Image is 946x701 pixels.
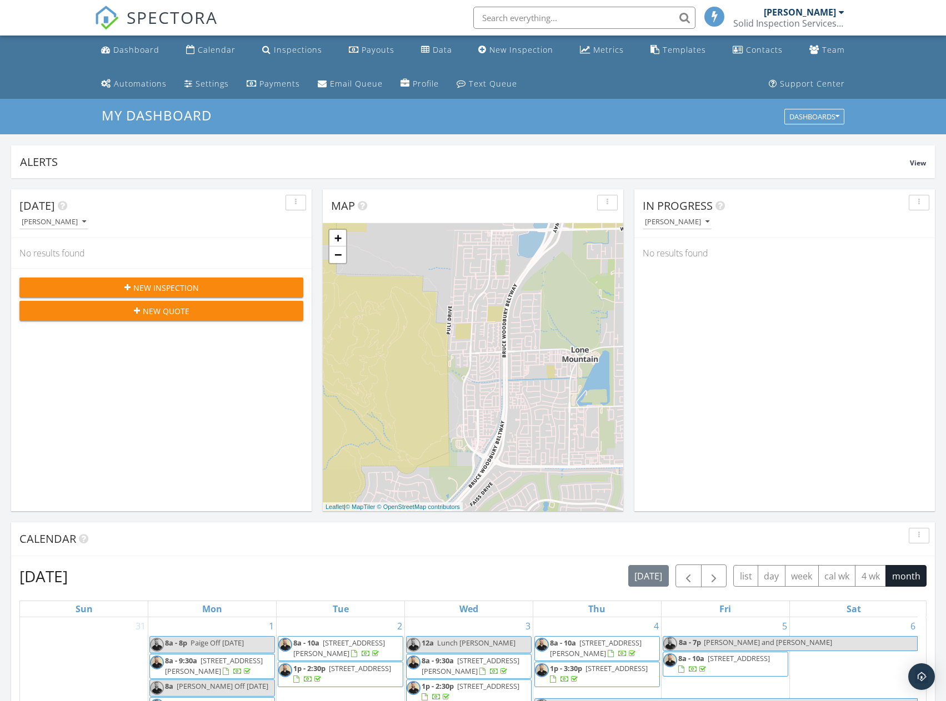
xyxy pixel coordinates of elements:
span: New Quote [143,305,189,317]
button: week [785,565,819,587]
div: No results found [634,238,935,268]
span: 8a - 9:30a [165,655,197,665]
a: 1p - 3:30p [STREET_ADDRESS] [534,662,660,687]
span: [STREET_ADDRESS][PERSON_NAME] [165,655,263,676]
a: Inspections [258,40,327,60]
a: 8a - 10a [STREET_ADDRESS][PERSON_NAME] [293,638,385,658]
div: Open Intercom Messenger [908,663,935,690]
div: Alerts [20,154,910,169]
a: Text Queue [452,74,522,94]
img: img_0062.jpg [407,655,421,669]
a: Wednesday [457,601,480,617]
button: [PERSON_NAME] [643,215,712,230]
a: 8a - 9:30a [STREET_ADDRESS][PERSON_NAME] [149,654,275,679]
a: 8a - 9:30a [STREET_ADDRESS][PERSON_NAME] [422,655,519,676]
a: 8a - 10a [STREET_ADDRESS][PERSON_NAME] [278,636,403,661]
a: 8a - 9:30a [STREET_ADDRESS][PERSON_NAME] [165,655,263,676]
span: 8a - 8p [165,638,187,648]
span: 1p - 2:30p [422,681,454,691]
span: Lunch [PERSON_NAME] [437,638,515,648]
span: [STREET_ADDRESS][PERSON_NAME] [293,638,385,658]
div: Dashboard [113,44,159,55]
a: Metrics [575,40,628,60]
button: [PERSON_NAME] [19,215,88,230]
a: Payments [242,74,304,94]
div: Email Queue [330,78,383,89]
span: 8a - 9:30a [422,655,454,665]
div: Contacts [746,44,783,55]
span: 8a - 10a [678,653,704,663]
img: img_0062.jpg [407,681,421,695]
a: Email Queue [313,74,387,94]
div: Payouts [362,44,394,55]
span: [STREET_ADDRESS][PERSON_NAME] [422,655,519,676]
a: SPECTORA [94,15,218,38]
a: © OpenStreetMap contributors [377,503,460,510]
button: cal wk [818,565,856,587]
div: Payments [259,78,300,89]
img: img_0062.jpg [407,638,421,652]
button: 4 wk [855,565,886,587]
div: Solid Inspection Services LLC [733,18,844,29]
div: Dashboards [789,113,839,121]
span: Calendar [19,531,76,546]
a: New Inspection [474,40,558,60]
a: Go to September 4, 2025 [652,617,661,635]
a: Calendar [182,40,240,60]
span: [STREET_ADDRESS] [329,663,391,673]
a: 8a - 10a [STREET_ADDRESS][PERSON_NAME] [550,638,642,658]
a: Thursday [586,601,608,617]
a: Go to September 5, 2025 [780,617,789,635]
img: img_0062.jpg [150,655,164,669]
button: list [733,565,758,587]
div: Text Queue [469,78,517,89]
a: Contacts [728,40,787,60]
button: day [758,565,785,587]
a: Payouts [344,40,399,60]
a: © MapTiler [346,503,376,510]
span: Paige Off [DATE] [191,638,244,648]
img: img_0062.jpg [278,663,292,677]
a: Go to September 2, 2025 [395,617,404,635]
img: img_0062.jpg [663,637,677,650]
button: [DATE] [628,565,669,587]
span: [STREET_ADDRESS] [457,681,519,691]
a: Templates [646,40,710,60]
h2: [DATE] [19,565,68,587]
div: [PERSON_NAME] [764,7,836,18]
button: New Quote [19,301,303,321]
a: 8a - 10a [STREET_ADDRESS] [678,653,770,674]
div: Team [822,44,845,55]
span: [DATE] [19,198,55,213]
span: Map [331,198,355,213]
a: 1p - 3:30p [STREET_ADDRESS] [550,663,648,684]
a: 1p - 2:30p [STREET_ADDRESS] [293,663,391,684]
div: Templates [663,44,706,55]
span: View [910,158,926,168]
img: The Best Home Inspection Software - Spectora [94,6,119,30]
span: 8a - 10a [550,638,576,648]
div: New Inspection [489,44,553,55]
a: Company Profile [396,74,443,94]
span: [STREET_ADDRESS] [708,653,770,663]
span: [PERSON_NAME] Off [DATE] [177,681,268,691]
div: | [323,502,463,512]
img: img_0062.jpg [663,653,677,667]
div: Automations [114,78,167,89]
button: Dashboards [784,109,844,125]
a: Tuesday [331,601,351,617]
a: Leaflet [326,503,344,510]
div: Support Center [780,78,845,89]
img: img_0062.jpg [150,638,164,652]
span: 8a - 10a [293,638,319,648]
div: Calendar [198,44,236,55]
button: New Inspection [19,278,303,297]
div: Profile [413,78,439,89]
a: Data [417,40,457,60]
div: No results found [11,238,312,268]
a: Go to September 6, 2025 [908,617,918,635]
div: [PERSON_NAME] [645,218,709,226]
a: Monday [200,601,224,617]
button: month [885,565,927,587]
span: 8a [165,681,173,691]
